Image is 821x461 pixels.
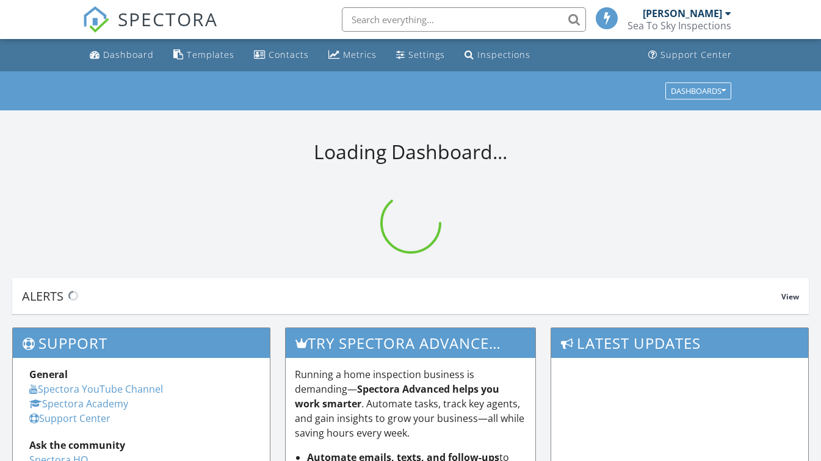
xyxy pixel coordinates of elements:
[343,49,377,60] div: Metrics
[408,49,445,60] div: Settings
[249,44,314,66] a: Contacts
[82,6,109,33] img: The Best Home Inspection Software - Spectora
[391,44,450,66] a: Settings
[13,328,270,358] h3: Support
[660,49,732,60] div: Support Center
[29,438,253,452] div: Ask the community
[29,382,163,396] a: Spectora YouTube Channel
[342,7,586,32] input: Search everything...
[324,44,382,66] a: Metrics
[781,291,799,302] span: View
[665,82,731,99] button: Dashboards
[295,382,499,410] strong: Spectora Advanced helps you work smarter
[286,328,535,358] h3: Try spectora advanced [DATE]
[29,397,128,410] a: Spectora Academy
[643,44,737,66] a: Support Center
[85,44,159,66] a: Dashboard
[269,49,309,60] div: Contacts
[628,20,731,32] div: Sea To Sky Inspections
[22,288,781,304] div: Alerts
[103,49,154,60] div: Dashboard
[29,368,68,381] strong: General
[168,44,239,66] a: Templates
[551,328,808,358] h3: Latest Updates
[82,16,218,42] a: SPECTORA
[295,367,526,440] p: Running a home inspection business is demanding— . Automate tasks, track key agents, and gain ins...
[460,44,535,66] a: Inspections
[671,87,726,95] div: Dashboards
[29,412,110,425] a: Support Center
[643,7,722,20] div: [PERSON_NAME]
[118,6,218,32] span: SPECTORA
[477,49,530,60] div: Inspections
[187,49,234,60] div: Templates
